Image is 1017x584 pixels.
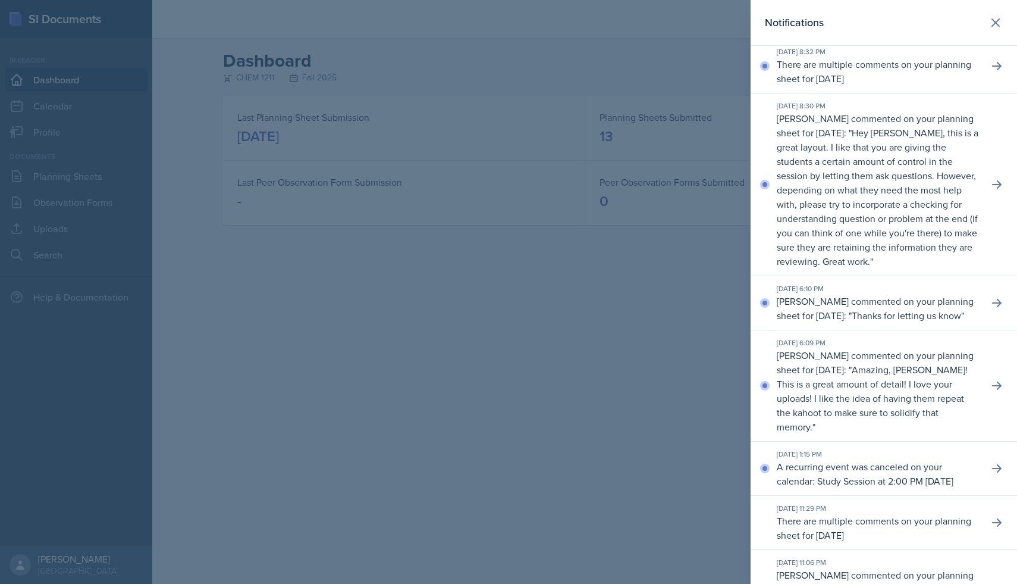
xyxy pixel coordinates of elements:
p: Amazing, [PERSON_NAME]! This is a great amount of detail! I love your uploads! I like the idea of... [777,363,968,433]
p: A recurring event was canceled on your calendar: Study Session at 2:00 PM [DATE] [777,460,979,488]
div: [DATE] 6:10 PM [777,283,979,294]
p: There are multiple comments on your planning sheet for [DATE] [777,514,979,542]
p: There are multiple comments on your planning sheet for [DATE] [777,57,979,86]
div: [DATE] 8:32 PM [777,46,979,57]
p: [PERSON_NAME] commented on your planning sheet for [DATE]: " " [777,294,979,323]
div: [DATE] 8:30 PM [777,101,979,111]
div: [DATE] 1:15 PM [777,449,979,460]
p: [PERSON_NAME] commented on your planning sheet for [DATE]: " " [777,111,979,268]
p: [PERSON_NAME] commented on your planning sheet for [DATE]: " " [777,348,979,434]
p: Hey [PERSON_NAME], this is a great layout. I like that you are giving the students a certain amou... [777,126,978,268]
div: [DATE] 6:09 PM [777,338,979,348]
h2: Notifications [765,14,824,31]
div: [DATE] 11:29 PM [777,503,979,514]
p: Thanks for letting us know [852,309,961,322]
div: [DATE] 11:06 PM [777,557,979,568]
